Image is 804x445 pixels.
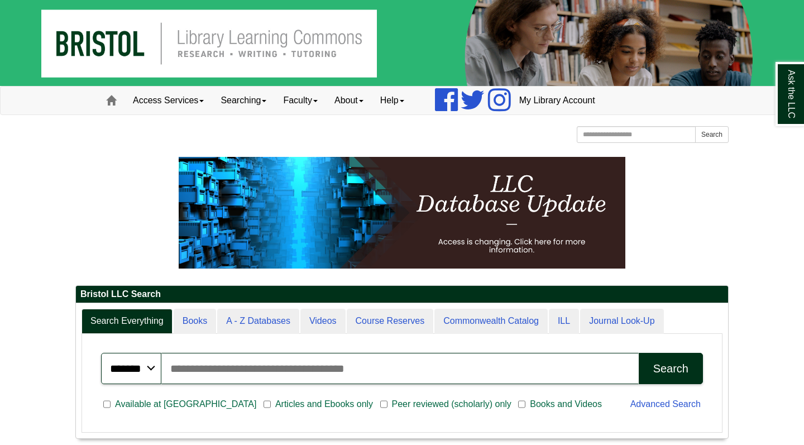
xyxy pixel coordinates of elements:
a: ILL [549,309,579,334]
span: Books and Videos [525,398,606,411]
h2: Bristol LLC Search [76,286,728,303]
a: Course Reserves [347,309,434,334]
a: My Library Account [511,87,604,114]
a: Videos [300,309,346,334]
a: Search Everything [82,309,173,334]
input: Peer reviewed (scholarly) only [380,399,387,409]
img: HTML tutorial [179,157,625,269]
a: A - Z Databases [217,309,299,334]
button: Search [695,126,729,143]
span: Available at [GEOGRAPHIC_DATA] [111,398,261,411]
div: Search [653,362,688,375]
a: Commonwealth Catalog [434,309,548,334]
a: Advanced Search [630,399,701,409]
button: Search [639,353,703,384]
a: Journal Look-Up [580,309,663,334]
a: Books [174,309,216,334]
input: Available at [GEOGRAPHIC_DATA] [103,399,111,409]
a: Access Services [125,87,212,114]
a: Searching [212,87,275,114]
a: About [326,87,372,114]
input: Articles and Ebooks only [264,399,271,409]
input: Books and Videos [518,399,525,409]
a: Help [372,87,413,114]
span: Articles and Ebooks only [271,398,377,411]
a: Faculty [275,87,326,114]
span: Peer reviewed (scholarly) only [387,398,516,411]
